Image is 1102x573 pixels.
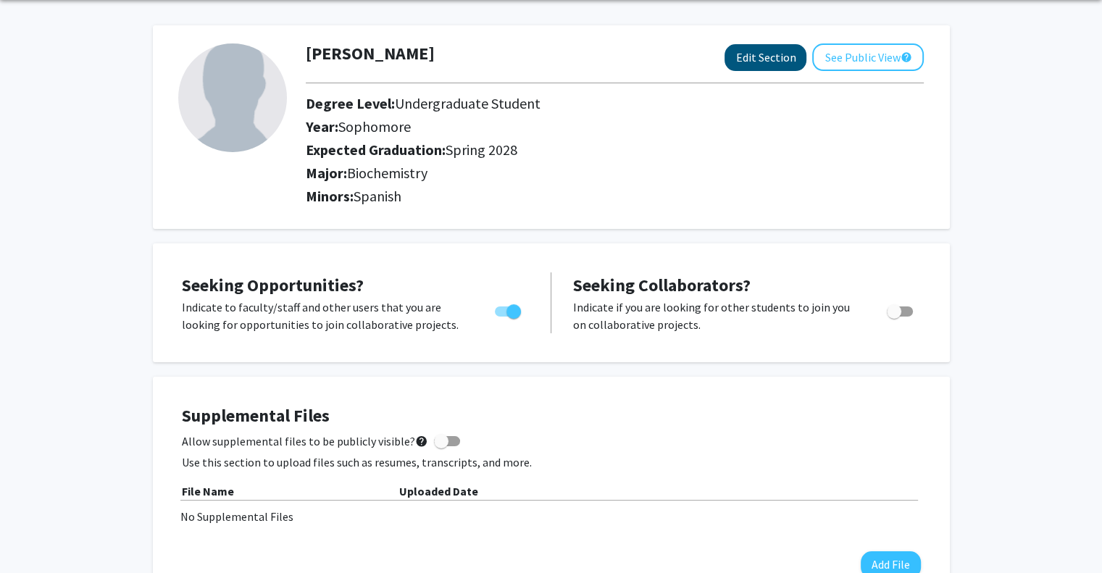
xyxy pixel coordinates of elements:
span: Spring 2028 [446,141,517,159]
img: Profile Picture [178,43,287,152]
h1: [PERSON_NAME] [306,43,435,64]
p: Indicate if you are looking for other students to join you on collaborative projects. [573,298,859,333]
h2: Expected Graduation: [306,141,901,159]
span: Sophomore [338,117,411,135]
p: Use this section to upload files such as resumes, transcripts, and more. [182,453,921,471]
button: Edit Section [725,44,806,71]
iframe: Chat [11,508,62,562]
span: Seeking Opportunities? [182,274,364,296]
button: See Public View [812,43,924,71]
div: No Supplemental Files [180,508,922,525]
span: Seeking Collaborators? [573,274,751,296]
h4: Supplemental Files [182,406,921,427]
span: Allow supplemental files to be publicly visible? [182,432,428,450]
span: Spanish [354,187,401,205]
div: Toggle [489,298,529,320]
h2: Minors: [306,188,924,205]
p: Indicate to faculty/staff and other users that you are looking for opportunities to join collabor... [182,298,467,333]
span: Biochemistry [347,164,427,182]
div: Toggle [881,298,921,320]
h2: Major: [306,164,924,182]
span: Undergraduate Student [395,94,540,112]
b: File Name [182,484,234,498]
b: Uploaded Date [399,484,478,498]
h2: Degree Level: [306,95,901,112]
h2: Year: [306,118,901,135]
mat-icon: help [900,49,911,66]
mat-icon: help [415,432,428,450]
